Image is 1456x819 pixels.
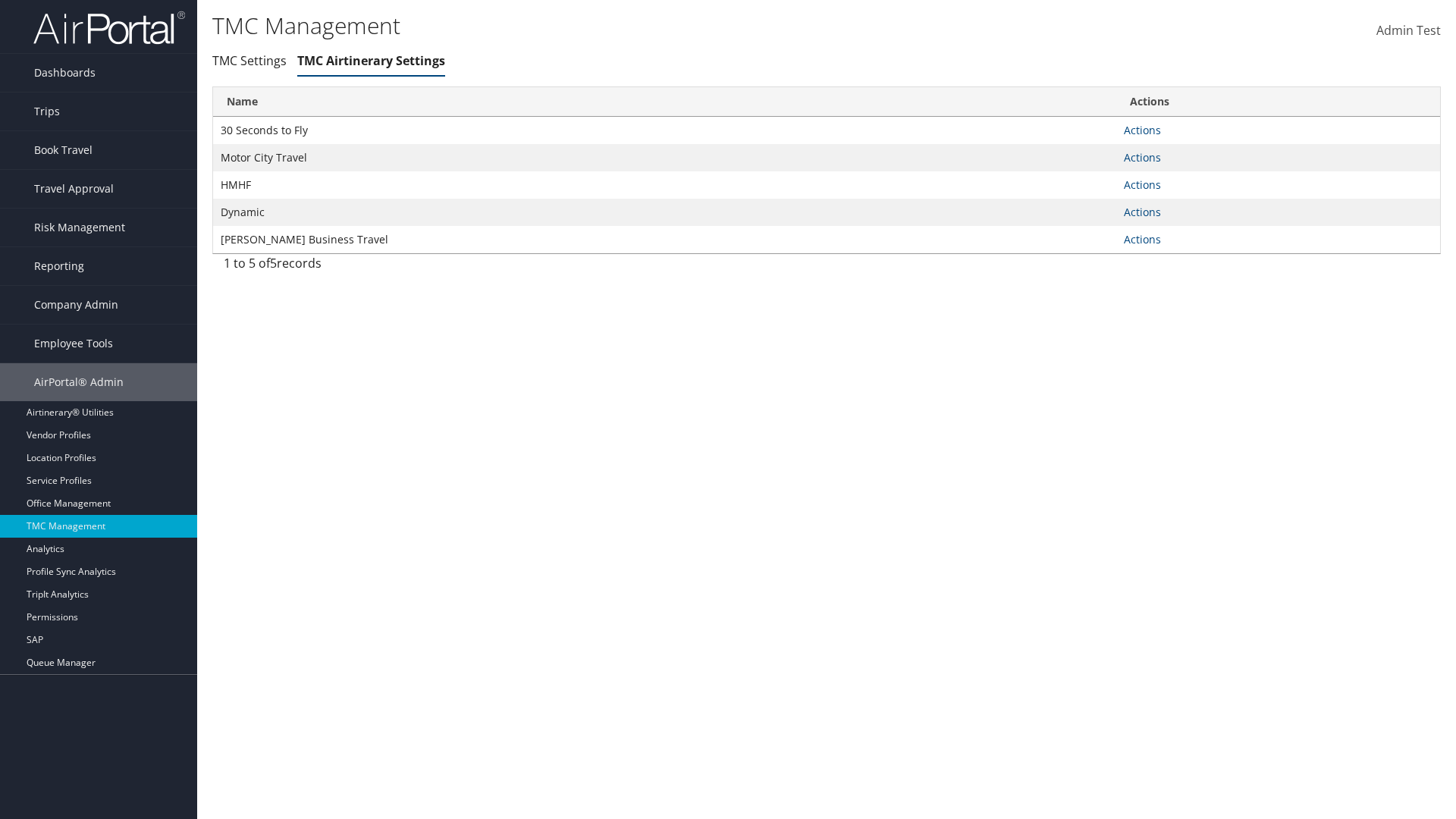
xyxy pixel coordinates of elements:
[34,247,84,285] span: Reporting
[1124,232,1161,246] a: Actions
[33,10,185,45] img: airportal-logo.png
[213,87,1116,117] th: Name: activate to sort column ascending
[34,209,125,246] span: Risk Management
[1124,123,1161,137] a: Actions
[34,54,96,92] span: Dashboards
[1376,8,1441,55] a: Admin Test
[213,144,1116,171] td: Motor City Travel
[1124,150,1161,165] a: Actions
[34,363,124,401] span: AirPortal® Admin
[1124,205,1161,219] a: Actions
[212,52,287,69] a: TMC Settings
[213,171,1116,199] td: HMHF
[213,226,1116,253] td: [PERSON_NAME] Business Travel
[1116,87,1440,117] th: Actions
[1124,177,1161,192] a: Actions
[34,286,118,324] span: Company Admin
[1376,22,1441,39] span: Admin Test
[34,325,113,362] span: Employee Tools
[34,170,114,208] span: Travel Approval
[213,199,1116,226] td: Dynamic
[297,52,445,69] a: TMC Airtinerary Settings
[34,93,60,130] span: Trips
[224,254,508,280] div: 1 to 5 of records
[270,255,277,271] span: 5
[213,117,1116,144] td: 30 Seconds to Fly
[212,10,1031,42] h1: TMC Management
[34,131,93,169] span: Book Travel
